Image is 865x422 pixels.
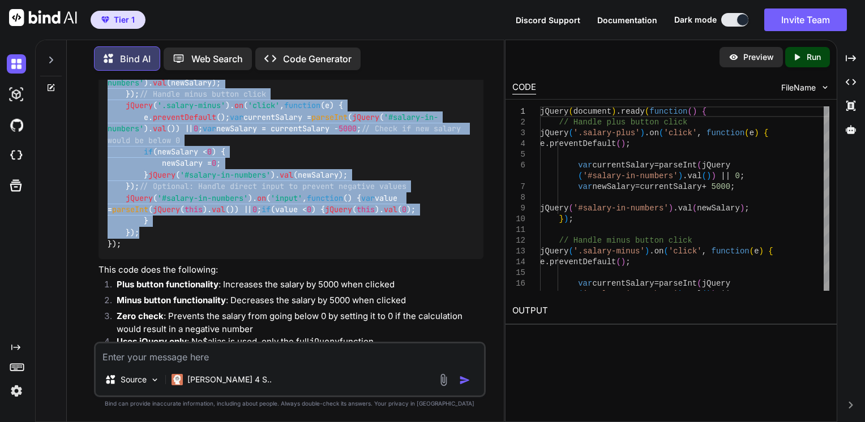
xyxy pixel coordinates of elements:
span: Tier 1 [114,14,135,25]
img: icon [459,374,470,386]
span: ) [692,107,697,116]
span: on [654,247,664,256]
span: 0 [402,204,406,214]
span: '.salary-plus' [573,128,640,137]
span: ( [616,139,621,148]
span: this [185,204,203,214]
p: [PERSON_NAME] 4 S.. [187,374,272,385]
span: 0 [735,171,740,180]
span: ( [579,171,583,180]
span: e [755,247,759,256]
span: e [750,128,754,137]
span: var [579,279,593,288]
span: ( [697,279,702,288]
button: premiumTier 1 [91,11,145,29]
span: '#salary-in-numbers' [180,170,271,180]
span: ; [731,182,735,191]
img: darkAi-studio [7,85,26,104]
span: ( [645,107,649,116]
div: 2 [512,117,525,128]
span: parseInt [660,279,697,288]
span: val [678,204,692,213]
span: jQuery [540,107,568,116]
span: . [616,107,621,116]
span: '#salary-in-numbers' [573,204,669,213]
div: 11 [512,225,525,235]
img: Claude 4 Sonnet [172,374,183,385]
span: preventDefault [550,257,616,266]
span: ( [745,128,750,137]
span: currentSalary [593,161,654,170]
span: '.salary-minus' [157,101,225,111]
span: Discord Support [516,15,580,25]
span: 0 [252,204,257,214]
img: darkChat [7,54,26,74]
span: val [153,124,166,134]
strong: Uses jQuery only [117,336,187,347]
span: ; [740,171,744,180]
span: ( [664,247,669,256]
span: ) [678,171,683,180]
div: 4 [512,139,525,149]
p: Code Generator [283,52,352,66]
p: Web Search [191,52,243,66]
span: val [153,77,166,88]
img: Pick Models [150,375,160,385]
span: ( [569,204,573,213]
span: ( [688,107,692,116]
button: Invite Team [764,8,847,31]
span: val [384,204,397,214]
span: ( [579,290,583,299]
span: { [769,247,773,256]
span: // Handle plus button click [559,118,688,127]
span: this [357,204,375,214]
span: parseInt [112,204,148,214]
span: jQuery [352,112,379,122]
span: || [721,290,731,299]
span: . [645,128,649,137]
span: on [650,128,660,137]
span: + [702,182,706,191]
img: cloudideIcon [7,146,26,165]
img: githubDark [7,115,26,135]
span: ; [626,139,631,148]
code: jQuery [309,336,340,347]
span: 0 [212,158,216,169]
span: val [212,204,225,214]
button: Discord Support [516,14,580,26]
p: Source [121,374,147,385]
span: newSalary [593,182,636,191]
span: . [683,290,688,299]
span: ( [697,161,702,170]
span: Documentation [597,15,657,25]
button: Documentation [597,14,657,26]
span: preventDefault [550,139,616,148]
span: , [702,247,706,256]
strong: Zero check [117,311,164,321]
span: 'click' [669,247,702,256]
span: '#salary-in-numbers' [583,171,678,180]
img: settings [7,381,26,401]
span: ( [569,128,573,137]
span: 0 [207,147,212,157]
div: 6 [512,160,525,171]
span: function [307,193,343,203]
span: FileName [781,82,816,93]
span: function [707,128,745,137]
span: ( [660,128,664,137]
span: ) [678,290,683,299]
span: ( [569,247,573,256]
span: jQuery [126,101,153,111]
span: if [144,147,153,157]
span: jQuery [148,170,175,180]
span: , [697,128,702,137]
span: ) [612,107,616,116]
span: parseInt [311,112,348,122]
p: Bind can provide inaccurate information, including about people. Always double-check its answers.... [94,399,486,408]
span: function [712,247,750,256]
span: ) [712,290,716,299]
span: 5000 [339,124,357,134]
span: ) [621,257,626,266]
span: . [674,204,678,213]
span: { [702,107,706,116]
